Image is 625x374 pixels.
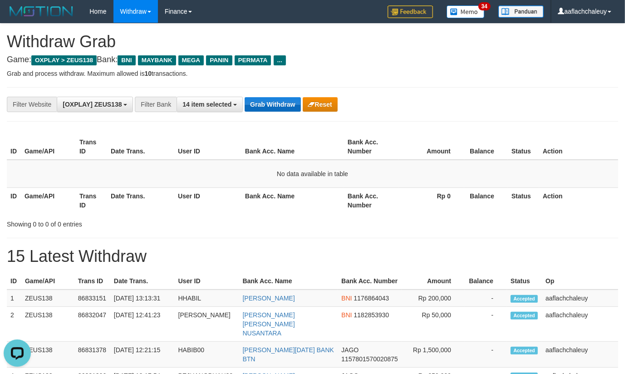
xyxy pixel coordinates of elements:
th: User ID [175,273,239,290]
a: [PERSON_NAME][DATE] BANK BTN [243,346,334,363]
span: BNI [341,311,352,319]
th: Balance [464,134,508,160]
th: Op [542,273,618,290]
td: No data available in table [7,160,618,188]
td: - [465,290,507,307]
th: Amount [402,273,465,290]
a: [PERSON_NAME] [PERSON_NAME] NUSANTARA [243,311,295,337]
th: User ID [174,187,241,213]
h4: Game: Bank: [7,55,618,64]
span: Copy 1182853930 to clipboard [354,311,389,319]
button: [OXPLAY] ZEUS138 [57,97,133,112]
th: Status [508,187,539,213]
button: Open LiveChat chat widget [4,4,31,31]
button: Reset [303,97,338,112]
td: HHABIL [175,290,239,307]
span: JAGO [341,346,359,354]
span: Copy 1157801570020875 to clipboard [341,355,398,363]
th: Bank Acc. Number [344,134,399,160]
span: Accepted [511,347,538,354]
td: [DATE] 13:13:31 [110,290,175,307]
div: Filter Bank [135,97,177,112]
span: 14 item selected [182,101,231,108]
th: Trans ID [76,187,107,213]
td: 2 [7,307,21,342]
th: Balance [465,273,507,290]
th: Status [508,134,539,160]
th: Game/API [21,134,76,160]
td: ZEUS138 [21,290,74,307]
span: PANIN [206,55,232,65]
td: [PERSON_NAME] [175,307,239,342]
td: 86832047 [74,307,110,342]
h1: Withdraw Grab [7,33,618,51]
td: Rp 1,500,000 [402,342,465,368]
th: Balance [464,187,508,213]
th: Trans ID [74,273,110,290]
th: Bank Acc. Name [241,134,344,160]
strong: 10 [144,70,152,77]
th: Game/API [21,273,74,290]
img: Feedback.jpg [388,5,433,18]
img: MOTION_logo.png [7,5,76,18]
th: ID [7,273,21,290]
th: Amount [399,134,464,160]
td: 86833151 [74,290,110,307]
div: Filter Website [7,97,57,112]
td: - [465,342,507,368]
span: BNI [118,55,135,65]
td: [DATE] 12:21:15 [110,342,175,368]
th: Bank Acc. Name [241,187,344,213]
th: Bank Acc. Number [344,187,399,213]
td: Rp 50,000 [402,307,465,342]
img: Button%20Memo.svg [447,5,485,18]
th: Bank Acc. Name [239,273,338,290]
span: Accepted [511,295,538,303]
th: Action [539,134,618,160]
div: Showing 0 to 0 of 0 entries [7,216,254,229]
th: Date Trans. [107,134,174,160]
th: Game/API [21,187,76,213]
td: [DATE] 12:41:23 [110,307,175,342]
th: Trans ID [76,134,107,160]
span: [OXPLAY] ZEUS138 [63,101,122,108]
td: - [465,307,507,342]
span: OXPLAY > ZEUS138 [31,55,97,65]
button: Grab Withdraw [245,97,300,112]
td: aaflachchaleuy [542,342,618,368]
span: BNI [341,295,352,302]
th: Bank Acc. Number [338,273,402,290]
span: ... [274,55,286,65]
span: Copy 1176864043 to clipboard [354,295,389,302]
td: ZEUS138 [21,342,74,368]
th: Date Trans. [110,273,175,290]
p: Grab and process withdraw. Maximum allowed is transactions. [7,69,618,78]
button: 14 item selected [177,97,243,112]
th: Rp 0 [399,187,464,213]
span: Accepted [511,312,538,320]
td: Rp 200,000 [402,290,465,307]
td: 1 [7,290,21,307]
th: User ID [174,134,241,160]
span: MAYBANK [138,55,176,65]
td: aaflachchaleuy [542,290,618,307]
td: aaflachchaleuy [542,307,618,342]
td: 86831378 [74,342,110,368]
a: [PERSON_NAME] [243,295,295,302]
th: Status [507,273,542,290]
td: ZEUS138 [21,307,74,342]
td: HABIB00 [175,342,239,368]
th: Date Trans. [107,187,174,213]
th: Action [539,187,618,213]
img: panduan.png [498,5,544,18]
span: MEGA [178,55,204,65]
th: ID [7,134,21,160]
h1: 15 Latest Withdraw [7,247,618,266]
th: ID [7,187,21,213]
span: PERMATA [235,55,271,65]
span: 34 [478,2,491,10]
